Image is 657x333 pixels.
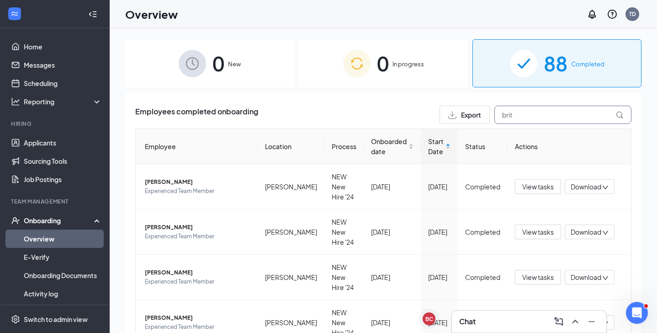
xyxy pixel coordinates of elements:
a: E-Verify [24,248,102,266]
td: [PERSON_NAME] [258,255,324,300]
span: View tasks [522,272,554,282]
div: Onboarding [24,216,94,225]
h1: Overview [125,6,178,22]
button: ComposeMessage [551,314,566,329]
button: Export [440,106,490,124]
svg: Collapse [88,10,97,19]
div: [DATE] [428,182,450,192]
span: down [602,184,609,191]
span: Completed [571,59,604,69]
th: Status [458,129,508,164]
button: ChevronUp [568,314,583,329]
span: Download [571,227,601,237]
svg: QuestionInfo [607,9,618,20]
input: Search by Name, Job Posting, or Process [494,106,631,124]
div: BC [425,315,433,323]
svg: Analysis [11,97,20,106]
div: Completed [465,227,500,237]
div: Team Management [11,198,100,205]
button: Minimize [584,314,599,329]
th: Employee [136,129,258,164]
span: 0 [377,48,389,79]
a: Scheduling [24,74,102,92]
svg: ChevronUp [570,316,581,327]
td: NEW New Hire '24 [324,209,364,255]
div: Reporting [24,97,102,106]
span: [PERSON_NAME] [145,223,250,232]
span: [PERSON_NAME] [145,177,250,187]
th: Onboarded date [364,129,421,164]
h3: Chat [459,317,476,327]
span: Start Date [428,136,444,156]
div: [DATE] [371,272,413,282]
button: View tasks [515,179,561,194]
th: Location [258,129,324,164]
div: Completed [465,182,500,192]
span: [PERSON_NAME] [145,268,250,277]
div: Completed [465,272,500,282]
span: Download [571,182,601,192]
td: [PERSON_NAME] [258,209,324,255]
span: Experienced Team Member [145,187,250,196]
div: [DATE] [371,317,413,328]
button: View tasks [515,225,561,239]
a: Home [24,38,102,56]
svg: Settings [11,315,20,324]
span: View tasks [522,182,554,192]
span: 88 [544,48,567,79]
div: [DATE] [371,227,413,237]
span: Employees completed onboarding [135,106,258,124]
div: TD [629,10,636,18]
a: Messages [24,56,102,74]
div: Switch to admin view [24,315,88,324]
a: Onboarding Documents [24,266,102,285]
span: Onboarded date [371,136,407,156]
svg: Notifications [587,9,598,20]
a: Applicants [24,134,102,152]
div: [DATE] [428,227,450,237]
span: [PERSON_NAME] [145,313,250,322]
span: Experienced Team Member [145,277,250,286]
iframe: Intercom live chat [626,302,648,324]
svg: Minimize [586,316,597,327]
svg: UserCheck [11,216,20,225]
span: down [602,275,609,281]
a: Job Postings [24,170,102,188]
td: NEW New Hire '24 [324,255,364,300]
td: NEW New Hire '24 [324,164,364,209]
span: Export [461,112,481,118]
span: Download [571,273,601,282]
span: Experienced Team Member [145,322,250,332]
th: Actions [508,129,631,164]
span: View tasks [522,227,554,237]
span: down [602,230,609,236]
span: 0 [212,48,224,79]
a: Activity log [24,285,102,303]
td: [PERSON_NAME] [258,164,324,209]
th: Process [324,129,364,164]
a: Sourcing Tools [24,152,102,170]
span: In progress [392,59,424,69]
div: Hiring [11,120,100,128]
button: View tasks [515,270,561,285]
a: Team [24,303,102,321]
span: New [228,59,241,69]
span: Experienced Team Member [145,232,250,241]
div: [DATE] [428,272,450,282]
div: [DATE] [371,182,413,192]
svg: ComposeMessage [553,316,564,327]
a: Overview [24,230,102,248]
svg: WorkstreamLogo [10,9,19,18]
